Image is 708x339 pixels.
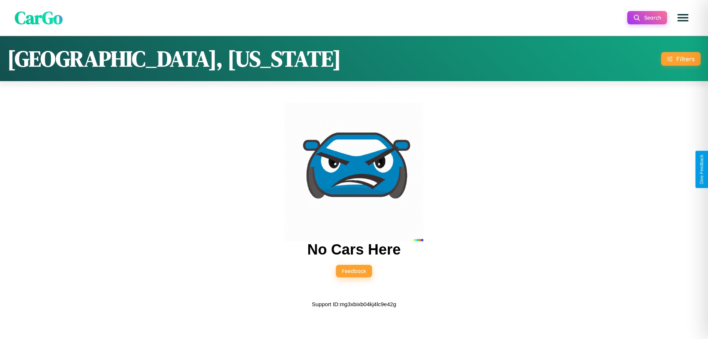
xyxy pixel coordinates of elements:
button: Search [627,11,667,24]
img: car [285,103,423,241]
h1: [GEOGRAPHIC_DATA], [US_STATE] [7,44,341,74]
span: Search [644,14,661,21]
span: CarGo [15,6,63,30]
div: Give Feedback [699,155,704,184]
h2: No Cars Here [307,241,400,258]
button: Filters [661,52,701,66]
button: Feedback [336,265,372,277]
p: Support ID: mg3xbixb04kj4lc9e42g [312,299,396,309]
button: Open menu [673,7,693,28]
div: Filters [676,55,695,63]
